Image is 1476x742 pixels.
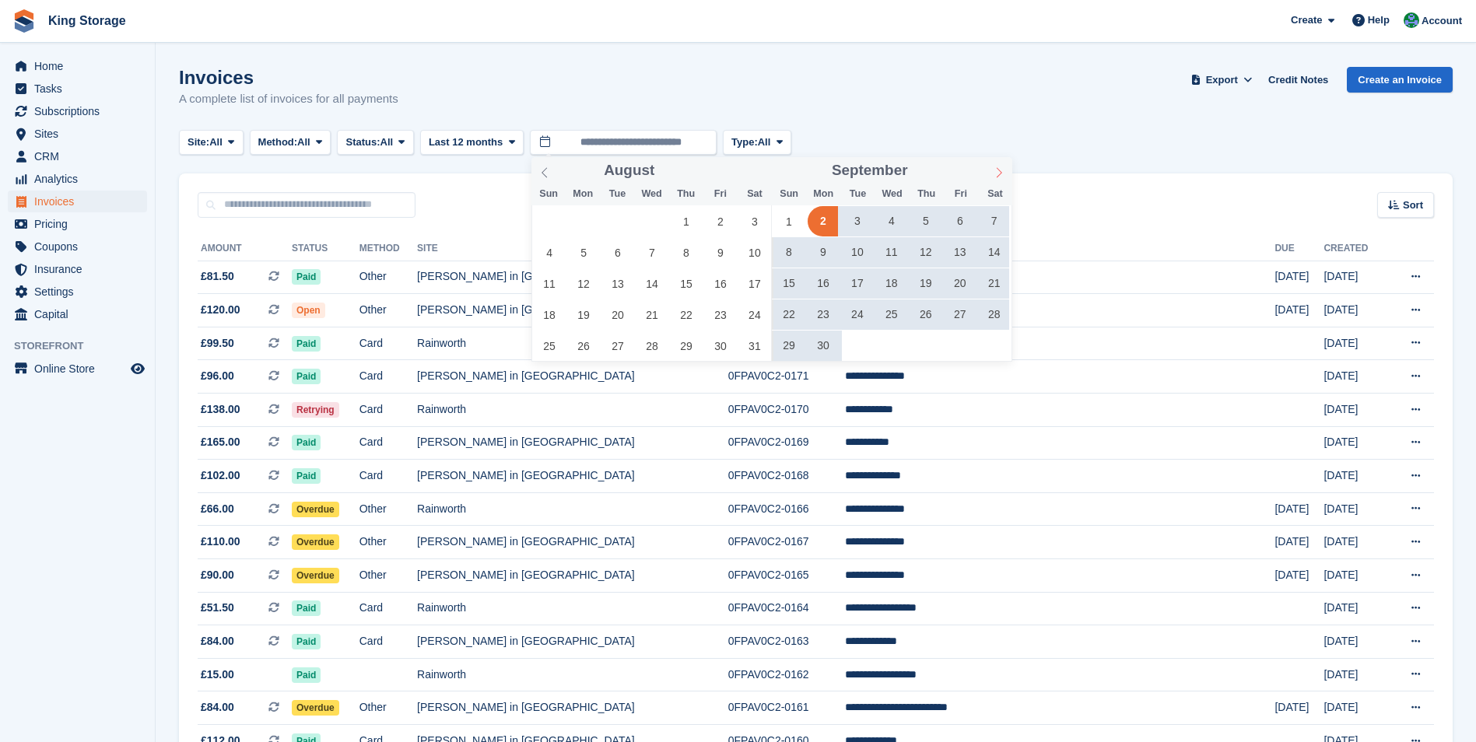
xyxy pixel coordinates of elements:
[603,299,633,330] span: August 20, 2024
[603,268,633,299] span: August 13, 2024
[292,568,339,583] span: Overdue
[728,526,846,559] td: 0FPAV0C2-0167
[635,189,669,199] span: Wed
[773,237,804,268] span: September 8, 2024
[875,189,910,199] span: Wed
[359,426,417,460] td: Card
[728,460,846,493] td: 0FPAV0C2-0168
[535,331,565,361] span: August 25, 2024
[188,135,209,150] span: Site:
[258,135,298,150] span: Method:
[703,189,738,199] span: Fri
[292,634,321,649] span: Paid
[417,426,728,460] td: [PERSON_NAME] in [GEOGRAPHIC_DATA]
[359,492,417,526] td: Other
[292,468,321,484] span: Paid
[1422,13,1462,29] span: Account
[201,434,240,450] span: £165.00
[1323,261,1387,294] td: [DATE]
[531,189,566,199] span: Sun
[604,163,654,178] span: August
[669,189,703,199] span: Thu
[292,700,339,716] span: Overdue
[1274,559,1323,593] td: [DATE]
[345,135,380,150] span: Status:
[34,236,128,257] span: Coupons
[359,327,417,360] td: Card
[832,163,908,178] span: September
[728,426,846,460] td: 0FPAV0C2-0169
[1323,327,1387,360] td: [DATE]
[728,394,846,427] td: 0FPAV0C2-0170
[417,360,728,394] td: [PERSON_NAME] in [GEOGRAPHIC_DATA]
[417,691,728,725] td: [PERSON_NAME] in [GEOGRAPHIC_DATA]
[417,625,728,659] td: [PERSON_NAME] in [GEOGRAPHIC_DATA]
[728,691,846,725] td: 0FPAV0C2-0161
[773,206,804,236] span: September 1, 2024
[728,360,846,394] td: 0FPAV0C2-0171
[8,258,147,280] a: menu
[417,559,728,593] td: [PERSON_NAME] in [GEOGRAPHIC_DATA]
[876,206,906,236] span: September 4, 2024
[34,281,128,303] span: Settings
[739,268,770,299] span: August 17, 2024
[201,501,234,517] span: £66.00
[876,268,906,299] span: September 18, 2024
[292,369,321,384] span: Paid
[603,237,633,268] span: August 6, 2024
[1206,72,1238,88] span: Export
[201,268,234,285] span: £81.50
[417,394,728,427] td: Rainworth
[417,236,728,261] th: Site
[201,534,240,550] span: £110.00
[417,526,728,559] td: [PERSON_NAME] in [GEOGRAPHIC_DATA]
[773,299,804,330] span: September 22, 2024
[979,206,1009,236] span: September 7, 2024
[8,123,147,145] a: menu
[34,213,128,235] span: Pricing
[603,331,633,361] span: August 27, 2024
[808,331,838,361] span: September 30, 2024
[14,338,155,354] span: Storefront
[944,189,978,199] span: Fri
[8,191,147,212] a: menu
[842,237,872,268] span: September 10, 2024
[773,268,804,299] span: September 15, 2024
[34,258,128,280] span: Insurance
[535,268,565,299] span: August 11, 2024
[201,335,234,352] span: £99.50
[739,331,770,361] span: August 31, 2024
[359,625,417,659] td: Card
[671,331,701,361] span: August 29, 2024
[292,600,321,616] span: Paid
[1274,294,1323,327] td: [DATE]
[292,236,359,261] th: Status
[292,667,321,683] span: Paid
[910,237,941,268] span: September 12, 2024
[201,633,234,649] span: £84.00
[417,492,728,526] td: Rainworth
[8,100,147,122] a: menu
[292,336,321,352] span: Paid
[845,236,1274,261] th: Customer
[636,299,667,330] span: August 21, 2024
[535,237,565,268] span: August 4, 2024
[705,206,735,236] span: August 2, 2024
[359,360,417,394] td: Card
[1323,559,1387,593] td: [DATE]
[842,206,872,236] span: September 3, 2024
[179,130,244,156] button: Site: All
[728,492,846,526] td: 0FPAV0C2-0166
[535,299,565,330] span: August 18, 2024
[705,331,735,361] span: August 30, 2024
[728,592,846,625] td: 0FPAV0C2-0164
[359,236,417,261] th: Method
[417,294,728,327] td: [PERSON_NAME] in [GEOGRAPHIC_DATA]
[201,699,234,716] span: £84.00
[420,130,524,156] button: Last 12 months
[1403,198,1423,213] span: Sort
[359,691,417,725] td: Other
[209,135,223,150] span: All
[292,303,325,318] span: Open
[201,667,234,683] span: £15.00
